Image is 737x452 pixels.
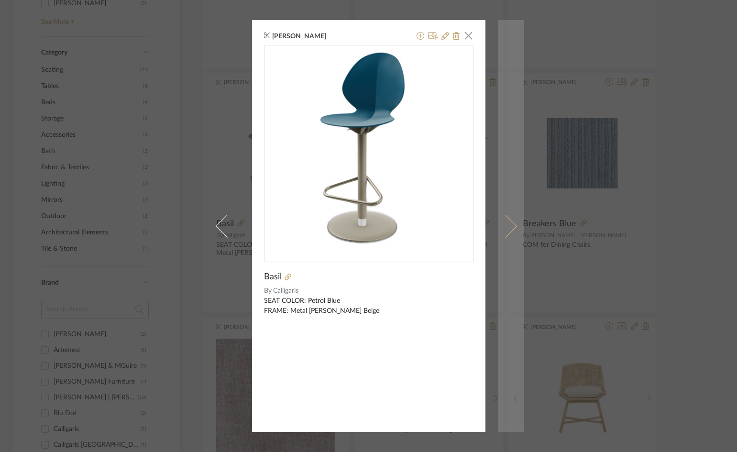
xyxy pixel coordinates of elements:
[272,32,341,41] span: [PERSON_NAME]
[273,286,473,296] span: Calligaris
[283,45,454,254] img: a81b50c4-87bf-4f6b-93f0-a02eb65a4c4a_436x436.jpg
[264,296,473,316] div: SEAT COLOR: Petrol Blue FRAME: Metal [PERSON_NAME] Beige
[264,286,272,296] span: By
[264,272,282,282] span: Basil
[459,26,478,45] button: Close
[264,45,473,254] div: 0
